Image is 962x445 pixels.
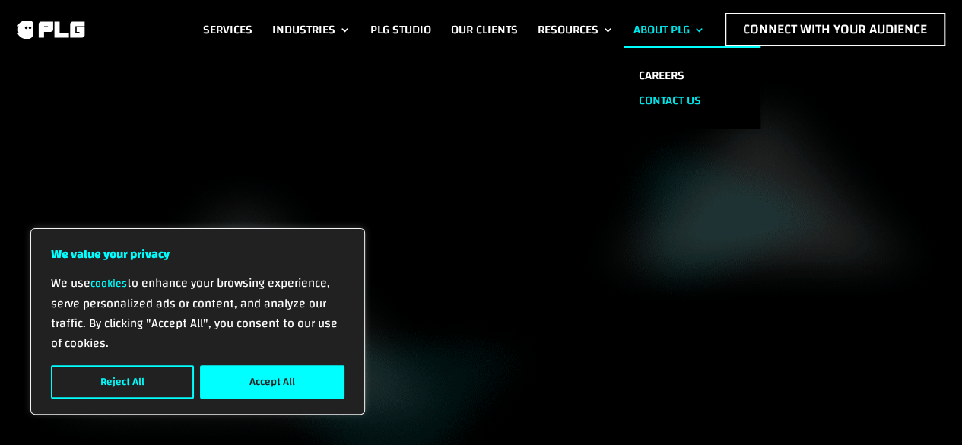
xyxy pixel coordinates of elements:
button: Accept All [200,365,344,399]
p: We value your privacy [51,244,344,264]
a: About PLG [633,13,705,46]
a: Resources [538,13,614,46]
p: We use to enhance your browsing experience, serve personalized ads or content, and analyze our tr... [51,273,344,353]
a: Contact us [624,88,760,113]
div: We value your privacy [30,228,365,415]
a: Industries [272,13,351,46]
a: cookies [90,274,127,294]
a: Careers [624,63,760,88]
a: Connect with Your Audience [725,13,945,46]
a: PLG Studio [370,13,431,46]
a: Our Clients [451,13,518,46]
button: Reject All [51,365,194,399]
a: Services [203,13,252,46]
